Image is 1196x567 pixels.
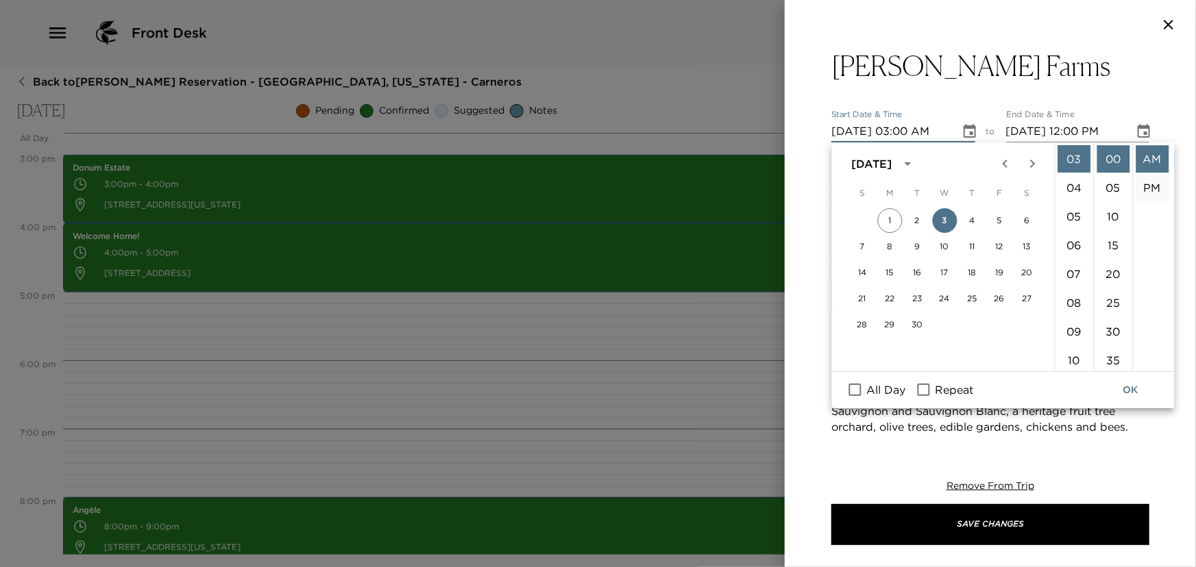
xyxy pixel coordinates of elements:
[905,179,929,207] span: Tuesday
[1014,286,1039,311] button: 27
[960,234,984,259] button: 11
[1018,150,1046,177] button: Next month
[1130,118,1158,145] button: Choose date, selected date is Sep 3, 2025
[1097,260,1130,288] li: 20 minutes
[877,286,902,311] button: 22
[877,179,902,207] span: Monday
[1097,318,1130,345] li: 30 minutes
[1006,121,1125,142] input: MM/DD/YYYY hh:mm aa
[960,208,984,233] button: 4
[877,208,902,233] button: 1
[1109,377,1153,403] button: OK
[896,152,919,175] button: calendar view is open, switch to year view
[877,260,902,285] button: 15
[1014,208,1039,233] button: 6
[850,286,875,311] button: 21
[905,208,929,233] button: 2
[932,179,957,207] span: Wednesday
[987,208,1012,233] button: 5
[936,381,974,398] span: Repeat
[960,260,984,285] button: 18
[831,121,951,142] input: MM/DD/YYYY hh:mm aa
[932,208,957,233] button: 3
[987,179,1012,207] span: Friday
[1097,145,1130,173] li: 0 minutes
[1058,203,1090,230] li: 5 hours
[991,150,1018,177] button: Previous month
[987,286,1012,311] button: 26
[987,234,1012,259] button: 12
[1097,174,1130,201] li: 5 minutes
[1097,231,1130,259] li: 15 minutes
[932,260,957,285] button: 17
[960,286,984,311] button: 25
[1058,145,1090,173] li: 3 hours
[1055,142,1093,371] ul: Select hours
[1058,231,1090,259] li: 6 hours
[905,312,929,337] button: 30
[1097,346,1130,374] li: 35 minutes
[850,179,875,207] span: Sunday
[877,312,902,337] button: 29
[1014,179,1039,207] span: Saturday
[1058,346,1090,374] li: 10 hours
[987,260,1012,285] button: 19
[1014,234,1039,259] button: 13
[932,286,957,311] button: 24
[850,312,875,337] button: 28
[1097,203,1130,230] li: 10 minutes
[1014,260,1039,285] button: 20
[1058,289,1090,316] li: 8 hours
[947,479,1034,493] button: Remove From Trip
[1058,260,1090,288] li: 7 hours
[831,109,903,121] label: Start Date & Time
[905,260,929,285] button: 16
[851,155,892,172] div: [DATE]
[1136,145,1169,173] li: AM
[956,118,984,145] button: Choose date, selected date is Sep 3, 2025
[877,234,902,259] button: 8
[905,234,929,259] button: 9
[1136,174,1169,201] li: PM
[831,49,1110,82] h3: [PERSON_NAME] Farms
[947,479,1034,492] span: Remove From Trip
[905,286,929,311] button: 23
[1132,142,1171,371] ul: Select meridiem
[867,381,906,398] span: All Day
[1093,142,1132,371] ul: Select minutes
[1058,116,1090,144] li: 2 hours
[831,504,1149,545] button: Save Changes
[960,179,984,207] span: Thursday
[1006,109,1075,121] label: End Date & Time
[1058,318,1090,345] li: 9 hours
[1058,174,1090,201] li: 4 hours
[831,49,1149,82] button: [PERSON_NAME] Farms
[986,126,995,142] span: to
[850,260,875,285] button: 14
[850,234,875,259] button: 7
[1097,289,1130,316] li: 25 minutes
[932,234,957,259] button: 10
